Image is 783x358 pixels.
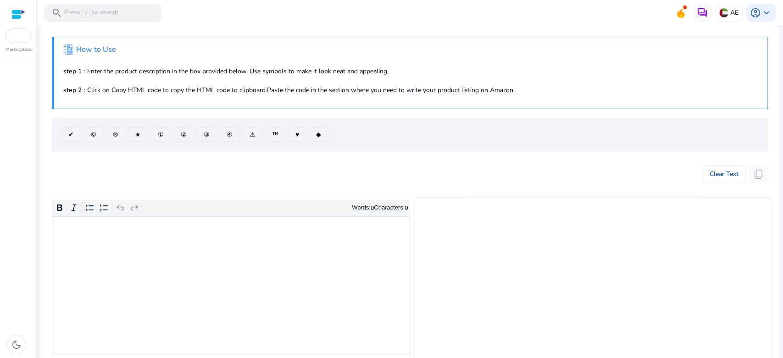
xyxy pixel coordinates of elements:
p: Press to search [64,8,118,18]
span: ⚠ [250,130,255,139]
p: : Click on Copy HTML code to copy the HTML code to clipboard.Paste the code in the section where ... [63,85,758,95]
button: ★ [128,127,148,142]
button: ♥ [288,127,306,142]
div: Words: Characters: [352,202,408,214]
p: : Enter the product description in the box provided below. Use symbols to make it look neat and a... [63,66,758,76]
button: Clear Text [702,165,746,183]
span: ™ [272,130,278,139]
span: / [82,8,90,18]
span: ① [158,130,164,139]
span: ④ [227,130,233,139]
span: Clear Text [710,165,739,183]
button: ◆ [309,127,328,142]
span: ◆ [316,130,321,139]
span: ③ [204,130,210,139]
span: dark_mode [11,339,22,350]
button: ✔ [61,127,81,142]
span: search [51,7,62,18]
span: account_circle [750,7,761,18]
span: ★ [135,130,141,139]
b: step 1 [63,67,82,76]
h4: How to Use [76,45,116,54]
button: ③ [196,127,217,142]
button: © [83,127,103,142]
span: ® [113,130,118,139]
p: Marketplace [6,46,31,53]
button: ② [173,127,194,142]
span: ♥ [295,130,299,139]
button: ④ [219,127,240,142]
span: keyboard_arrow_down [761,7,772,18]
span: ② [181,130,187,139]
button: ™ [265,127,286,142]
label: 0 [371,204,374,211]
span: © [91,130,96,139]
img: ae.svg [719,8,728,17]
div: Rich Text Editor. Editing area: main. Press Alt+0 for help. [52,216,410,355]
span: ✔ [68,130,74,139]
p: AE [730,5,739,21]
button: ® [106,127,125,142]
button: ① [150,127,171,142]
button: ⚠ [242,127,263,142]
div: Editor toolbar [52,199,410,217]
label: 0 [405,204,408,211]
b: step 2 [63,86,82,94]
